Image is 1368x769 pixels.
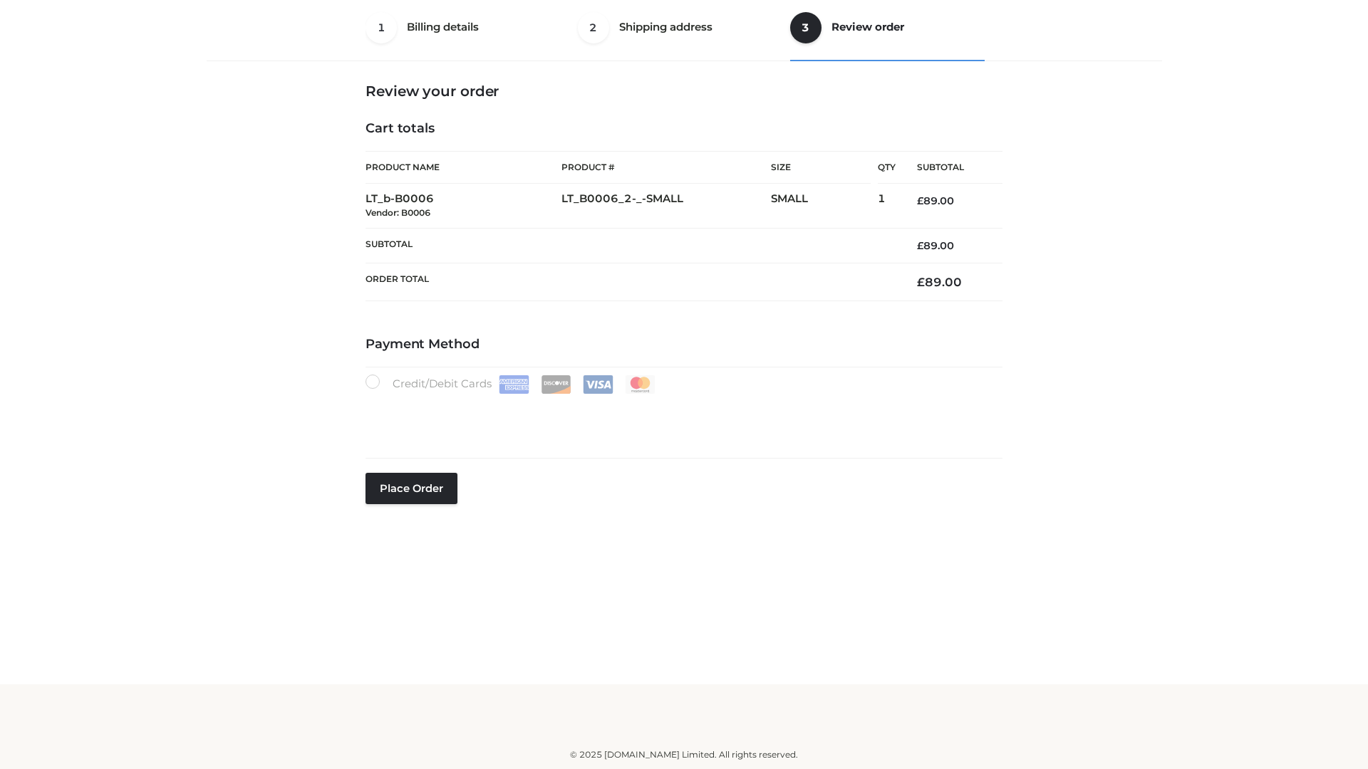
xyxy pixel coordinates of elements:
th: Product # [561,151,771,184]
th: Qty [878,151,896,184]
div: © 2025 [DOMAIN_NAME] Limited. All rights reserved. [212,748,1156,762]
img: Amex [499,375,529,394]
td: SMALL [771,184,878,229]
th: Order Total [366,263,896,301]
h4: Payment Method [366,337,1002,352]
bdi: 89.00 [917,239,954,252]
img: Mastercard [625,375,655,394]
small: Vendor: B0006 [366,207,430,218]
th: Size [771,152,871,184]
td: 1 [878,184,896,229]
img: Visa [583,375,613,394]
th: Subtotal [896,152,1002,184]
td: LT_B0006_2-_-SMALL [561,184,771,229]
td: LT_b-B0006 [366,184,561,229]
th: Subtotal [366,228,896,263]
span: £ [917,239,923,252]
h4: Cart totals [366,121,1002,137]
h3: Review your order [366,83,1002,100]
span: £ [917,275,925,289]
th: Product Name [366,151,561,184]
button: Place order [366,473,457,504]
bdi: 89.00 [917,194,954,207]
label: Credit/Debit Cards [366,375,657,394]
span: £ [917,194,923,207]
bdi: 89.00 [917,275,962,289]
img: Discover [541,375,571,394]
iframe: Secure payment input frame [363,391,1000,443]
